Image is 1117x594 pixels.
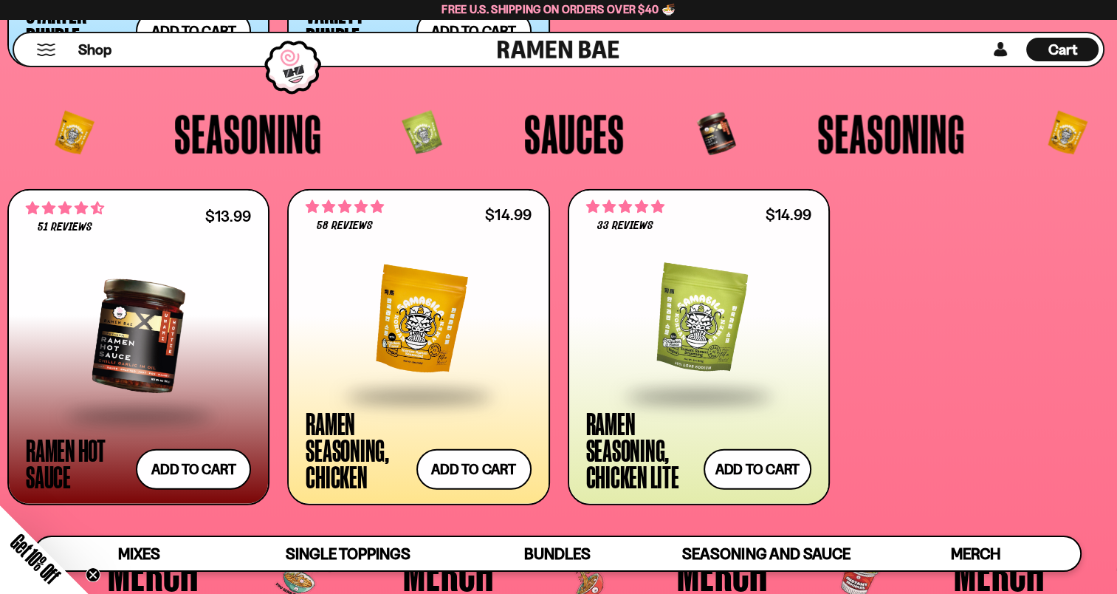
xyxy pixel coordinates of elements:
[568,189,830,505] a: 5.00 stars 33 reviews $14.99 Ramen Seasoning, Chicken Lite Add to cart
[7,189,269,505] a: 4.71 stars 51 reviews $13.99 Ramen Hot Sauce Add to cart
[453,537,661,570] a: Bundles
[174,106,322,161] span: Seasoning
[704,449,811,490] button: Add to cart
[7,530,64,587] span: Get 10% Off
[817,106,965,161] span: Seasoning
[118,544,160,563] span: Mixes
[306,197,384,216] span: 4.83 stars
[287,189,549,505] a: 4.83 stars 58 reviews $14.99 Ramen Seasoning, Chicken Add to cart
[136,449,251,490] button: Add to cart
[661,537,870,570] a: Seasoning and Sauce
[597,220,653,232] span: 33 reviews
[244,537,453,570] a: Single Toppings
[35,537,244,570] a: Mixes
[306,410,408,490] div: Ramen Seasoning, Chicken
[286,544,410,563] span: Single Toppings
[1026,33,1099,66] a: Cart
[416,449,532,490] button: Add to cart
[766,208,811,222] div: $14.99
[871,537,1080,570] a: Merch
[485,208,531,222] div: $14.99
[524,544,591,563] span: Bundles
[1048,41,1077,58] span: Cart
[441,2,676,16] span: Free U.S. Shipping on Orders over $40 🍜
[26,437,128,490] div: Ramen Hot Sauce
[86,567,100,582] button: Close teaser
[26,199,104,218] span: 4.71 stars
[317,220,373,232] span: 58 reviews
[78,40,111,60] span: Shop
[586,197,664,216] span: 5.00 stars
[586,410,696,490] div: Ramen Seasoning, Chicken Lite
[951,544,1000,563] span: Merch
[38,222,92,233] span: 51 reviews
[78,38,111,61] a: Shop
[36,44,56,56] button: Mobile Menu Trigger
[524,106,625,161] span: Sauces
[682,544,850,563] span: Seasoning and Sauce
[205,209,251,223] div: $13.99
